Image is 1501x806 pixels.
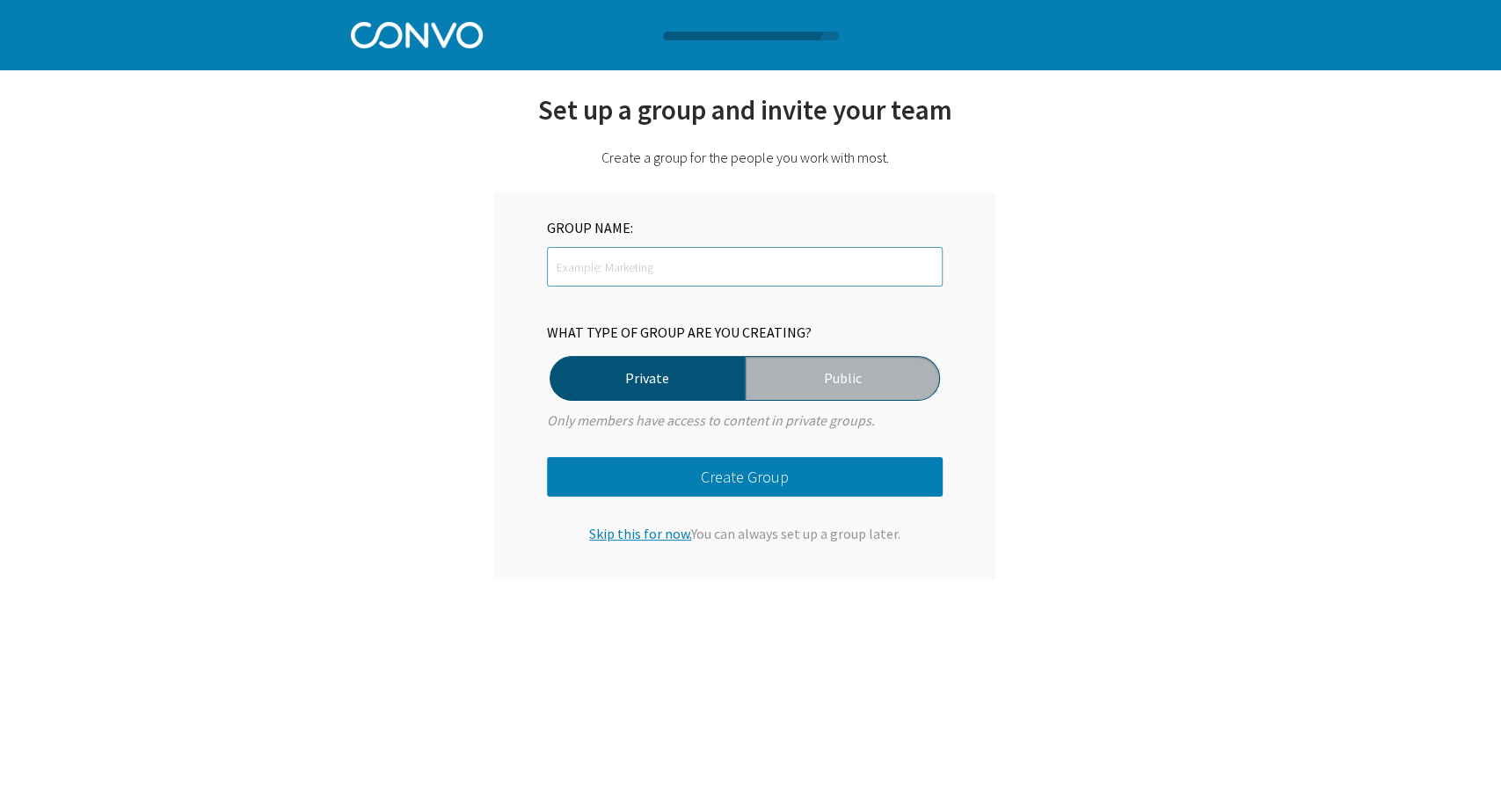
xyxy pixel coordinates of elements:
label: Private [550,356,745,401]
div: You can always set up a group later. [547,505,943,544]
div: GROUP NAME: [547,217,648,238]
img: Convo Logo [351,18,483,48]
div: Create a group for the people you work with most. [494,149,995,166]
button: Create Group [547,457,943,497]
input: Example: Marketing [547,247,943,287]
div: Set up a group and invite your team [494,92,995,149]
span: Skip this for now. [589,525,691,542]
div: WHAT TYPE OF GROUP ARE YOU CREATING? [547,322,943,343]
i: Only members have access to content in private groups. [547,411,875,429]
label: Public [745,356,940,401]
